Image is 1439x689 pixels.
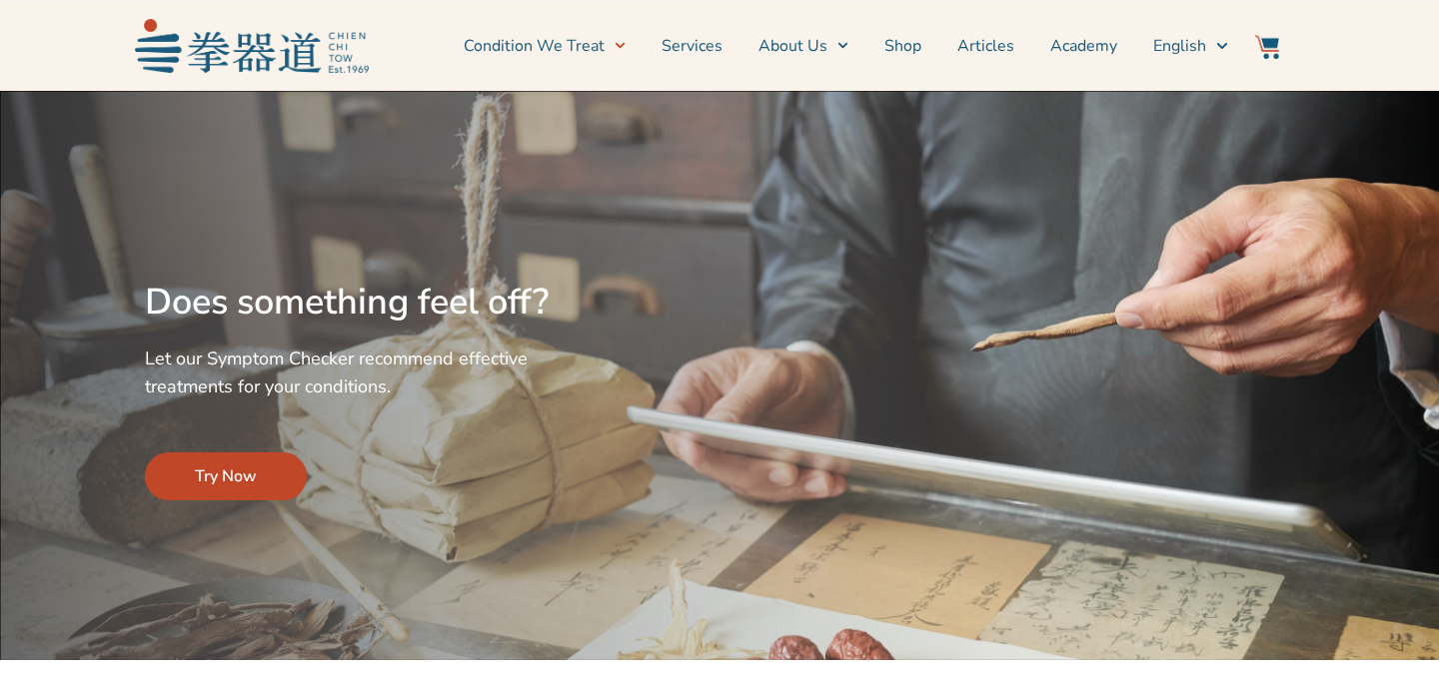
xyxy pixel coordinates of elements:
[758,21,848,71] a: About Us
[145,452,307,500] a: Try Now
[1153,21,1227,71] a: English
[1255,35,1279,59] img: Website Icon-03
[195,464,257,488] span: Try Now
[1153,34,1206,58] span: English
[464,21,626,71] a: Condition We Treat
[1050,21,1117,71] a: Academy
[379,21,1228,71] nav: Menu
[957,21,1014,71] a: Articles
[884,21,921,71] a: Shop
[662,21,722,71] a: Services
[145,281,593,325] h2: Does something feel off?
[145,344,593,400] p: Let our Symptom Checker recommend effective treatments for your conditions.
